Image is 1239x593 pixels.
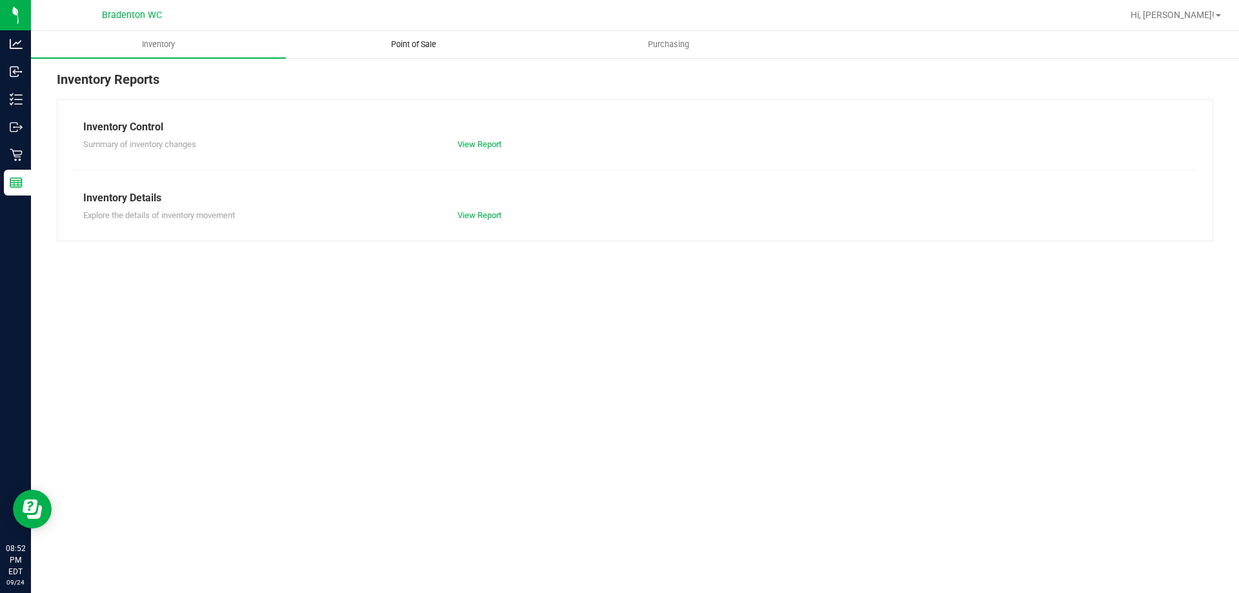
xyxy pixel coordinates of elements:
a: View Report [458,139,501,149]
p: 08:52 PM EDT [6,543,25,578]
span: Explore the details of inventory movement [83,210,235,220]
p: 09/24 [6,578,25,587]
span: Purchasing [630,39,707,50]
a: Purchasing [541,31,796,58]
a: View Report [458,210,501,220]
div: Inventory Reports [57,70,1213,99]
a: Inventory [31,31,286,58]
iframe: Resource center [13,490,52,528]
span: Bradenton WC [102,10,162,21]
div: Inventory Details [83,190,1187,206]
span: Hi, [PERSON_NAME]! [1131,10,1214,20]
div: Inventory Control [83,119,1187,135]
inline-svg: Inventory [10,93,23,106]
span: Summary of inventory changes [83,139,196,149]
inline-svg: Inbound [10,65,23,78]
span: Inventory [125,39,192,50]
inline-svg: Reports [10,176,23,189]
inline-svg: Analytics [10,37,23,50]
a: Point of Sale [286,31,541,58]
span: Point of Sale [374,39,454,50]
inline-svg: Outbound [10,121,23,134]
inline-svg: Retail [10,148,23,161]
